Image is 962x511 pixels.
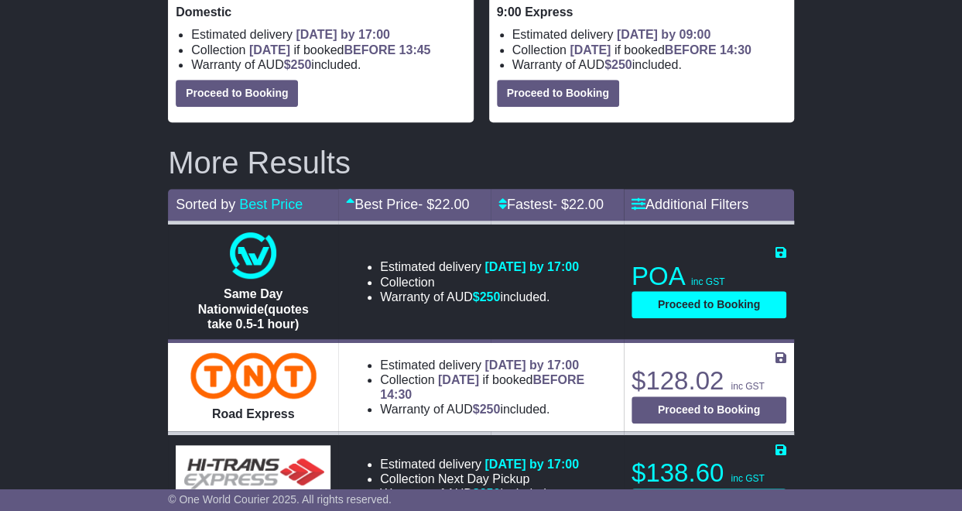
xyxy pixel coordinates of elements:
[611,58,632,71] span: 250
[498,197,604,212] a: Fastest- $22.00
[484,358,579,372] span: [DATE] by 17:00
[553,197,604,212] span: - $
[480,290,501,304] span: 250
[512,43,786,57] li: Collection
[731,381,764,392] span: inc GST
[473,290,501,304] span: $
[284,58,312,71] span: $
[380,259,579,274] li: Estimated delivery
[191,43,465,57] li: Collection
[480,403,501,416] span: 250
[168,146,794,180] h2: More Results
[212,407,295,420] span: Road Express
[380,402,613,417] li: Warranty of AUD included.
[191,57,465,72] li: Warranty of AUD included.
[665,43,717,57] span: BEFORE
[438,472,529,485] span: Next Day Pickup
[399,43,430,57] span: 13:45
[731,473,764,484] span: inc GST
[632,365,786,396] p: $128.02
[438,373,479,386] span: [DATE]
[168,493,392,506] span: © One World Courier 2025. All rights reserved.
[570,43,611,57] span: [DATE]
[176,197,235,212] span: Sorted by
[480,487,501,500] span: 250
[604,58,632,71] span: $
[380,358,613,372] li: Estimated delivery
[380,472,579,486] li: Collection
[497,5,786,19] p: 9:00 Express
[239,197,303,212] a: Best Price
[380,275,579,290] li: Collection
[512,27,786,42] li: Estimated delivery
[418,197,469,212] span: - $
[249,43,430,57] span: if booked
[632,261,786,292] p: POA
[380,486,579,501] li: Warranty of AUD included.
[346,197,469,212] a: Best Price- $22.00
[198,287,309,330] span: Same Day Nationwide(quotes take 0.5-1 hour)
[380,290,579,304] li: Warranty of AUD included.
[570,43,751,57] span: if booked
[632,197,748,212] a: Additional Filters
[380,372,613,402] li: Collection
[176,80,298,107] button: Proceed to Booking
[344,43,395,57] span: BEFORE
[249,43,290,57] span: [DATE]
[291,58,312,71] span: 250
[380,388,412,401] span: 14:30
[434,197,469,212] span: 22.00
[720,43,751,57] span: 14:30
[191,27,465,42] li: Estimated delivery
[569,197,604,212] span: 22.00
[617,28,711,41] span: [DATE] by 09:00
[190,352,317,399] img: TNT Domestic: Road Express
[230,232,276,279] img: One World Courier: Same Day Nationwide(quotes take 0.5-1 hour)
[176,445,330,491] img: HiTrans (Machship): General
[632,396,786,424] button: Proceed to Booking
[176,5,465,19] p: Domestic
[632,291,786,318] button: Proceed to Booking
[484,458,579,471] span: [DATE] by 17:00
[532,373,584,386] span: BEFORE
[380,373,584,401] span: if booked
[691,276,724,287] span: inc GST
[473,403,501,416] span: $
[473,487,501,500] span: $
[484,260,579,273] span: [DATE] by 17:00
[512,57,786,72] li: Warranty of AUD included.
[497,80,619,107] button: Proceed to Booking
[380,457,579,472] li: Estimated delivery
[296,28,390,41] span: [DATE] by 17:00
[632,458,786,489] p: $138.60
